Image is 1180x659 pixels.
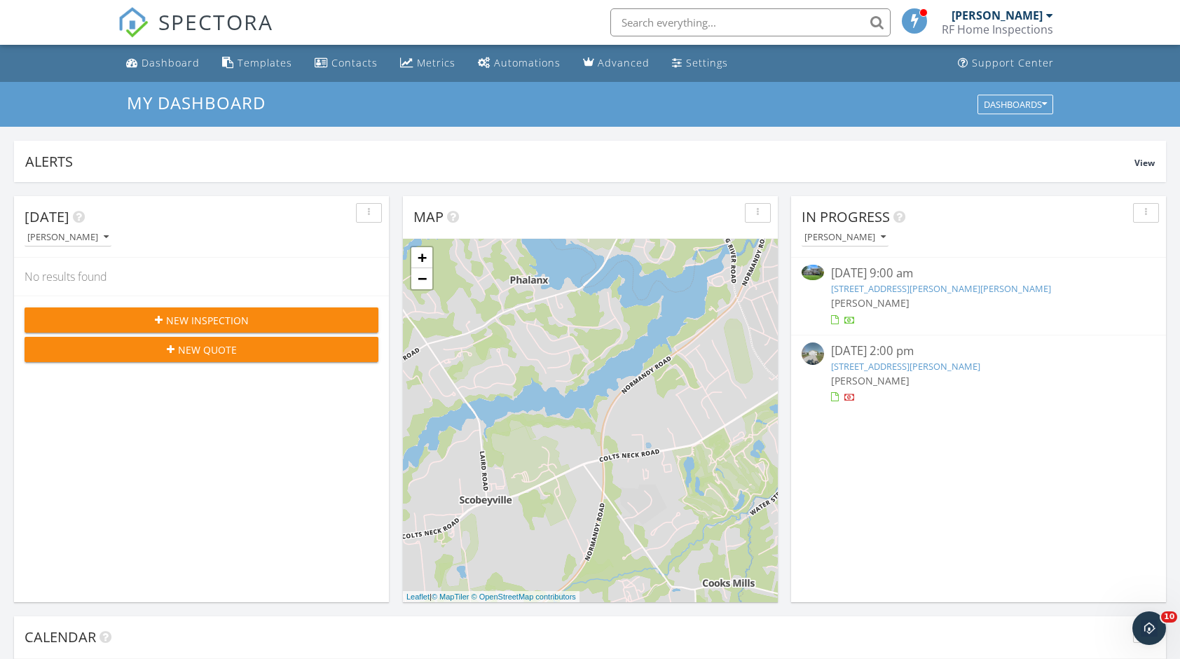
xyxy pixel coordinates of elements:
a: Templates [217,50,298,76]
div: Advanced [598,56,650,69]
input: Search everything... [610,8,891,36]
div: Metrics [417,56,455,69]
button: [PERSON_NAME] [802,228,889,247]
button: New Quote [25,337,378,362]
span: [PERSON_NAME] [831,296,910,310]
img: The Best Home Inspection Software - Spectora [118,7,149,38]
iframe: Intercom live chat [1132,611,1166,645]
a: Dashboard [121,50,205,76]
button: Dashboards [977,95,1053,114]
div: [PERSON_NAME] [804,233,886,242]
div: [PERSON_NAME] [952,8,1043,22]
div: Contacts [331,56,378,69]
span: Map [413,207,444,226]
a: [DATE] 9:00 am [STREET_ADDRESS][PERSON_NAME][PERSON_NAME] [PERSON_NAME] [802,265,1155,327]
div: [PERSON_NAME] [27,233,109,242]
span: My Dashboard [127,91,266,114]
span: In Progress [802,207,890,226]
button: [PERSON_NAME] [25,228,111,247]
a: © OpenStreetMap contributors [472,592,576,601]
div: Automations [494,56,561,69]
div: Settings [686,56,728,69]
span: View [1134,157,1155,169]
a: [DATE] 2:00 pm [STREET_ADDRESS][PERSON_NAME] [PERSON_NAME] [802,342,1155,405]
span: [DATE] [25,207,69,226]
a: Support Center [952,50,1059,76]
button: New Inspection [25,307,378,333]
a: Advanced [577,50,655,76]
span: New Quote [178,342,237,357]
a: Zoom out [411,268,432,289]
div: Support Center [972,56,1054,69]
div: | [403,591,579,603]
a: [STREET_ADDRESS][PERSON_NAME] [831,360,980,373]
a: Metrics [395,50,461,76]
img: 9535751%2Fcover_photos%2FXIKpcp7SZWMSkCIBk0sh%2Fsmall.webp [802,265,824,279]
a: Automations (Basic) [472,50,566,76]
div: No results found [14,258,389,296]
a: Settings [666,50,734,76]
div: Alerts [25,152,1134,171]
span: New Inspection [166,313,249,328]
div: RF Home Inspections [942,22,1053,36]
div: Templates [238,56,292,69]
div: [DATE] 9:00 am [831,265,1126,282]
span: 10 [1161,611,1177,623]
a: SPECTORA [118,19,273,48]
div: Dashboard [142,56,200,69]
a: [STREET_ADDRESS][PERSON_NAME][PERSON_NAME] [831,282,1051,295]
span: Calendar [25,627,96,646]
a: Leaflet [406,592,430,601]
div: Dashboards [984,99,1047,109]
span: [PERSON_NAME] [831,374,910,387]
div: [DATE] 2:00 pm [831,342,1126,360]
a: Zoom in [411,247,432,268]
a: © MapTiler [432,592,469,601]
span: SPECTORA [158,7,273,36]
img: streetview [802,342,824,365]
a: Contacts [309,50,383,76]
